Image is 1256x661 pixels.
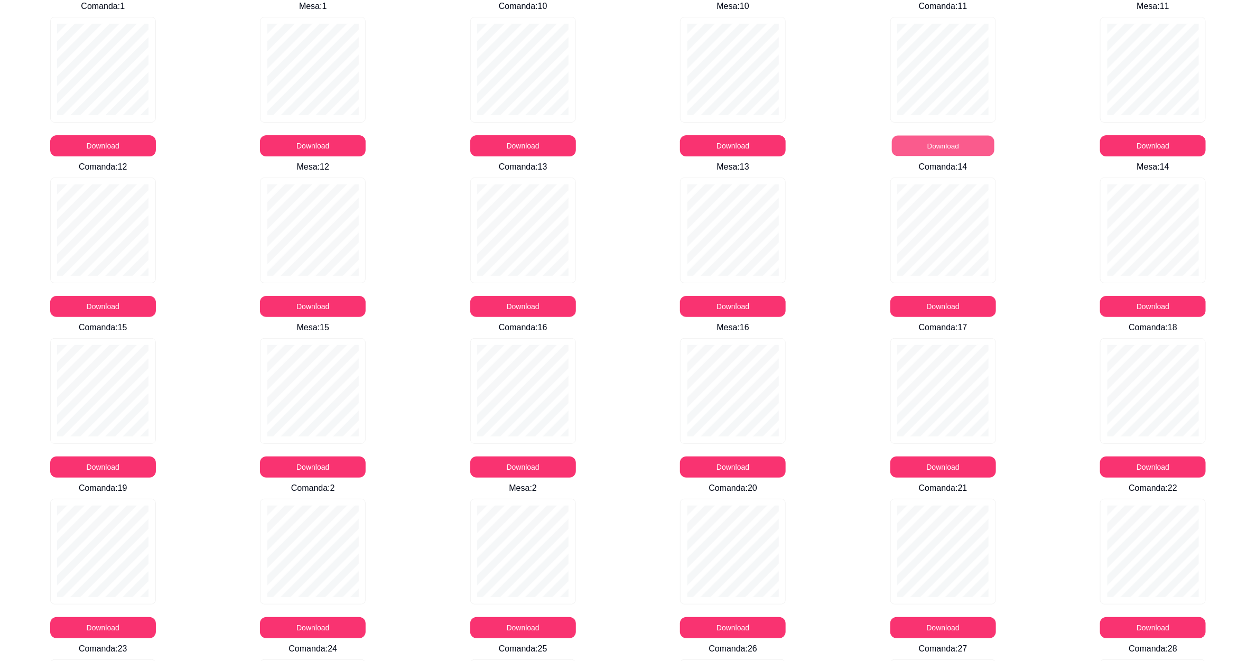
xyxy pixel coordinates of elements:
[420,321,626,334] p: Comanda : 16
[630,161,836,173] p: Mesa : 13
[630,643,836,655] p: Comanda : 26
[630,482,836,495] p: Comanda : 20
[50,296,156,317] button: Download
[210,321,416,334] p: Mesa : 15
[210,643,416,655] p: Comanda : 24
[260,135,366,156] button: Download
[260,457,366,478] button: Download
[50,135,156,156] button: Download
[680,296,786,317] button: Download
[892,136,994,156] button: Download
[210,161,416,173] p: Mesa : 12
[420,161,626,173] p: Comanda : 13
[470,617,576,638] button: Download
[680,457,786,478] button: Download
[50,617,156,638] button: Download
[1100,457,1206,478] button: Download
[890,617,996,638] button: Download
[420,482,626,495] p: Mesa : 2
[680,135,786,156] button: Download
[840,643,1046,655] p: Comanda : 27
[1100,135,1206,156] button: Download
[210,482,416,495] p: Comanda : 2
[1100,296,1206,317] button: Download
[470,457,576,478] button: Download
[840,161,1046,173] p: Comanda : 14
[1100,617,1206,638] button: Download
[840,482,1046,495] p: Comanda : 21
[50,457,156,478] button: Download
[840,321,1046,334] p: Comanda : 17
[890,457,996,478] button: Download
[680,617,786,638] button: Download
[630,321,836,334] p: Mesa : 16
[470,296,576,317] button: Download
[260,296,366,317] button: Download
[260,617,366,638] button: Download
[890,296,996,317] button: Download
[470,135,576,156] button: Download
[420,643,626,655] p: Comanda : 25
